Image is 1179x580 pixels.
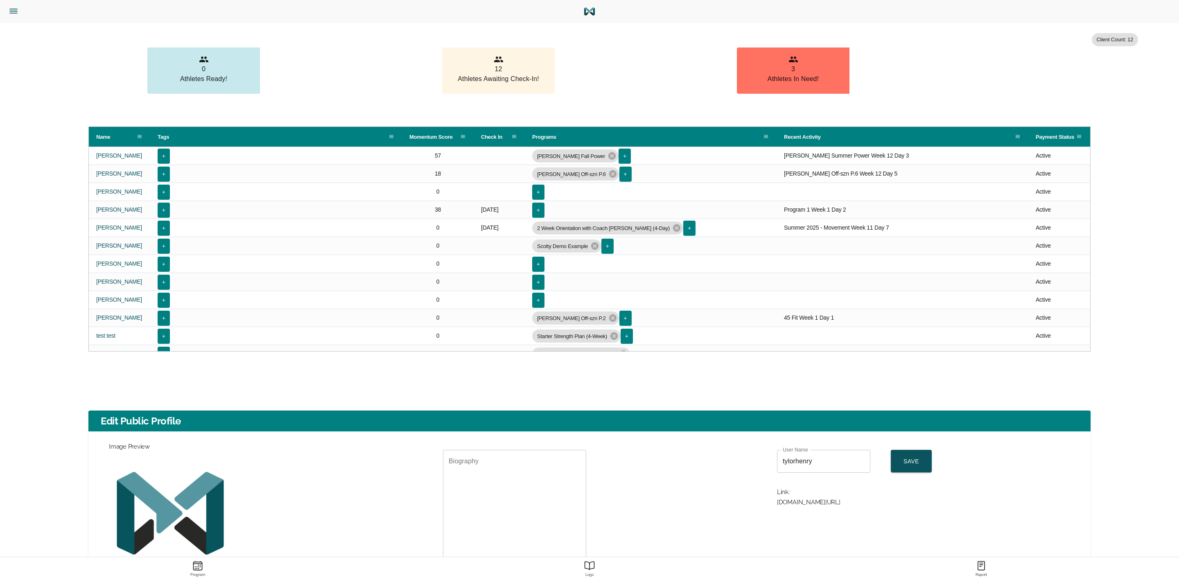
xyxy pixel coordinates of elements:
[1092,35,1138,45] span: Client Count: 12
[161,313,167,323] span: +
[158,329,170,344] button: +
[784,219,1021,236] span: Summer 2025 - Movement Week 11 Day 7
[395,573,784,577] strong: Logs
[1036,237,1082,254] span: Active
[409,165,466,182] span: 18
[532,328,612,345] span: Starter Strength Plan (4-Week)
[409,237,466,254] span: 0
[1036,183,1082,200] span: Active
[96,260,142,267] a: [PERSON_NAME]
[481,219,517,236] span: [DATE]
[1036,134,1074,140] span: Payment Status
[96,152,142,159] a: [PERSON_NAME]
[601,239,614,254] button: +
[532,134,556,140] span: Programs
[96,188,142,195] a: [PERSON_NAME]
[1036,345,1082,362] span: Active
[622,151,628,161] span: +
[784,345,1021,362] span: 2 Week Orientation with Coach [PERSON_NAME] (4-Day) Week 1 Day 1
[624,331,630,341] span: +
[532,167,619,181] div: [PERSON_NAME] Off-szn P.6
[409,309,466,326] span: 0
[584,560,595,571] ion-icon: Report
[96,206,142,213] a: [PERSON_NAME]
[532,239,601,253] div: Scotty Demo Example
[532,166,611,183] span: [PERSON_NAME] Off-szn P.6
[409,273,466,290] span: 0
[784,165,1021,182] span: [PERSON_NAME] Off-szn P.6 Week 12 Day 5
[96,296,142,303] a: [PERSON_NAME]
[96,314,142,321] a: [PERSON_NAME]
[687,223,692,233] span: +
[532,238,593,255] span: Scotty Demo Example
[96,332,115,339] a: test test
[532,311,619,325] div: [PERSON_NAME] Off-szn P.2
[481,134,502,140] span: Check In
[158,221,170,236] button: +
[154,74,253,84] p: Athletes Ready!
[96,350,142,357] a: [PERSON_NAME]
[784,309,1021,326] span: 45 Fit Week 1 Day 1
[1036,165,1082,182] span: Active
[532,275,544,290] button: +
[96,134,110,140] span: Name
[449,74,548,84] p: Athletes Awaiting Check-In!
[1036,327,1082,344] span: Active
[787,573,1176,577] strong: Report
[161,205,167,215] span: +
[96,224,142,231] a: [PERSON_NAME]
[535,295,541,305] span: +
[161,151,167,161] span: +
[976,560,987,571] ion-icon: Report
[1036,291,1082,308] span: Active
[154,64,253,74] p: 0
[1036,147,1082,164] span: Active
[784,134,821,140] span: Recent Activity
[784,147,1021,164] span: [PERSON_NAME] Summer Power Week 12 Day 3
[535,277,541,287] span: +
[683,221,696,236] button: +
[409,147,466,164] span: 57
[158,311,170,326] button: +
[3,573,392,577] strong: Program
[89,147,1090,165] div: Press SPACE to select this row.
[532,329,621,343] div: Starter Strength Plan (4-Week)
[743,64,843,74] p: 3
[96,170,142,177] a: [PERSON_NAME]
[535,205,541,215] span: +
[161,187,167,197] span: +
[158,203,170,218] button: +
[161,295,167,305] span: +
[449,64,548,74] p: 12
[605,241,610,251] span: +
[409,327,466,344] span: 0
[409,183,466,200] span: 0
[532,149,619,162] div: [PERSON_NAME] Fall Power
[192,560,203,571] ion-icon: Program
[161,349,167,359] span: +
[158,275,170,290] button: +
[784,201,1021,218] span: Program 1 Week 1 Day 2
[161,169,167,179] span: +
[532,221,683,235] div: 2 Week Orientation with Coach [PERSON_NAME] (4-Day)
[623,313,628,323] span: +
[161,259,167,269] span: +
[777,487,859,497] div: Link:
[1036,273,1082,290] span: Active
[532,148,610,165] span: [PERSON_NAME] Fall Power
[481,201,517,218] span: [DATE]
[619,149,631,164] button: +
[1036,219,1082,236] span: Active
[583,5,596,18] img: Logo
[1036,309,1082,326] span: Active
[158,134,169,140] span: Tags
[1036,255,1082,272] span: Active
[777,497,941,508] div: [DOMAIN_NAME][URL]
[409,291,466,308] span: 0
[161,223,167,233] span: +
[158,293,170,308] button: +
[532,348,630,361] div: [PERSON_NAME] Summer Power
[743,74,843,84] p: Athletes In Need!
[158,185,170,200] button: +
[619,167,632,182] button: +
